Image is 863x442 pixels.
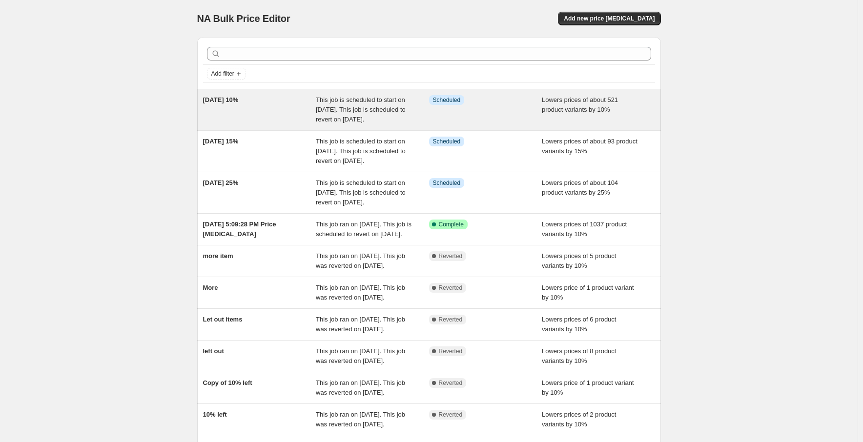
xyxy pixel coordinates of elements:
span: [DATE] 15% [203,138,239,145]
span: Reverted [439,379,463,387]
span: Lowers prices of about 521 product variants by 10% [542,96,618,113]
span: This job ran on [DATE]. This job was reverted on [DATE]. [316,316,405,333]
span: Scheduled [433,179,461,187]
span: 10% left [203,411,227,418]
span: Scheduled [433,138,461,145]
span: Lowers price of 1 product variant by 10% [542,284,634,301]
span: Reverted [439,252,463,260]
span: Lowers prices of 8 product variants by 10% [542,347,616,364]
span: Lowers prices of 1037 product variants by 10% [542,221,627,238]
span: Reverted [439,284,463,292]
span: This job ran on [DATE]. This job was reverted on [DATE]. [316,379,405,396]
span: Complete [439,221,464,228]
span: This job is scheduled to start on [DATE]. This job is scheduled to revert on [DATE]. [316,96,406,123]
span: Lowers prices of about 104 product variants by 25% [542,179,618,196]
span: Copy of 10% left [203,379,252,386]
span: This job ran on [DATE]. This job was reverted on [DATE]. [316,252,405,269]
span: More [203,284,218,291]
span: This job ran on [DATE]. This job is scheduled to revert on [DATE]. [316,221,411,238]
span: Reverted [439,411,463,419]
span: This job ran on [DATE]. This job was reverted on [DATE]. [316,411,405,428]
span: [DATE] 10% [203,96,239,103]
span: Add new price [MEDICAL_DATA] [564,15,655,22]
button: Add filter [207,68,246,80]
span: [DATE] 5:09:28 PM Price [MEDICAL_DATA] [203,221,276,238]
span: Lowers prices of 5 product variants by 10% [542,252,616,269]
span: Lowers price of 1 product variant by 10% [542,379,634,396]
span: This job is scheduled to start on [DATE]. This job is scheduled to revert on [DATE]. [316,179,406,206]
span: Lowers prices of 2 product variants by 10% [542,411,616,428]
span: [DATE] 25% [203,179,239,186]
span: Let out items [203,316,243,323]
span: Reverted [439,316,463,323]
span: left out [203,347,224,355]
span: NA Bulk Price Editor [197,13,290,24]
span: Lowers prices of about 93 product variants by 15% [542,138,637,155]
span: Add filter [211,70,234,78]
span: This job is scheduled to start on [DATE]. This job is scheduled to revert on [DATE]. [316,138,406,164]
span: Lowers prices of 6 product variants by 10% [542,316,616,333]
span: This job ran on [DATE]. This job was reverted on [DATE]. [316,284,405,301]
button: Add new price [MEDICAL_DATA] [558,12,660,25]
span: This job ran on [DATE]. This job was reverted on [DATE]. [316,347,405,364]
span: Scheduled [433,96,461,104]
span: Reverted [439,347,463,355]
span: more item [203,252,233,260]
